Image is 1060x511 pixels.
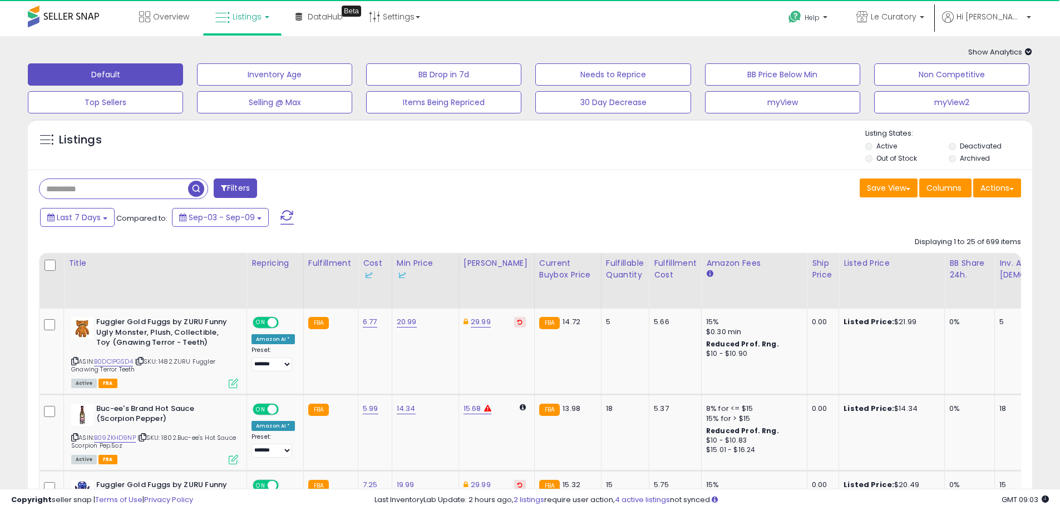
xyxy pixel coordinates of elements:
img: 41rOIUvyGyL._SL40_.jpg [71,480,93,502]
img: 41UuwaUIcAL._SL40_.jpg [71,317,93,339]
b: Reduced Prof. Rng. [706,339,779,349]
a: B09ZKHD9NP [94,433,136,443]
b: Listed Price: [844,403,894,414]
div: BB Share 24h. [949,257,990,281]
span: Show Analytics [968,47,1032,57]
div: $0.30 min [706,327,798,337]
button: Filters [214,178,257,198]
a: 15.68 [464,403,481,414]
a: 14.34 [397,403,416,414]
button: Selling @ Max [197,91,352,113]
div: Cost [363,257,387,281]
h5: Listings [59,132,102,148]
div: Amazon AI * [252,334,295,344]
small: FBA [539,317,560,329]
span: Sep-03 - Sep-09 [189,212,255,223]
a: 20.99 [397,316,417,328]
button: myView [705,91,860,113]
div: Some or all of the values in this column are provided from Inventory Lab. [363,269,387,281]
div: $15.01 - $16.24 [706,445,798,455]
span: Columns [926,182,962,194]
small: Amazon Fees. [706,269,713,279]
a: 29.99 [471,316,491,328]
a: 6.77 [363,316,377,328]
div: 5 [606,317,640,327]
button: BB Price Below Min [705,63,860,86]
small: FBA [308,404,329,416]
a: Privacy Policy [144,494,193,505]
div: 0.00 [812,404,830,414]
span: All listings currently available for purchase on Amazon [71,379,97,388]
span: OFF [277,404,295,414]
div: 0% [949,480,986,490]
label: Out of Stock [876,153,917,163]
span: Overview [153,11,189,22]
div: Repricing [252,257,299,269]
button: Last 7 Days [40,208,115,227]
img: 31ufLHMZi2L._SL40_.jpg [71,404,93,426]
b: Listed Price: [844,316,894,327]
span: OFF [277,318,295,328]
span: Le Curatory [871,11,916,22]
span: Help [805,13,820,22]
span: 13.98 [563,403,580,414]
a: 29.99 [471,479,491,490]
div: Some or all of the values in this column are provided from Inventory Lab. [397,269,454,281]
button: Save View [860,178,918,197]
b: Buc-ee's Brand Hot Sauce (Scorpion Pepper) [96,404,231,427]
div: Preset: [252,433,295,458]
b: Reduced Prof. Rng. [706,426,779,435]
span: Listings [233,11,262,22]
div: Ship Price [812,257,834,281]
label: Active [876,141,897,151]
i: Get Help [788,10,802,24]
small: FBA [539,480,560,492]
b: Fuggler Gold Fuggs by ZURU Funny Ugly Monster, Plush, Collectible, Toy (Gnawing Terror - Teeth) [96,317,231,351]
div: 15% [706,317,798,327]
div: Title [68,257,242,269]
span: | SKU: 1482.ZURU Fuggler Gnawing Terror Teeth [71,357,215,374]
div: Fulfillable Quantity [606,257,644,281]
button: Inventory Age [197,63,352,86]
div: Current Buybox Price [539,257,596,281]
div: 15% [706,480,798,490]
div: $20.49 [844,480,936,490]
label: Archived [960,153,990,163]
button: myView2 [874,91,1029,113]
a: Help [780,2,839,36]
div: 5.66 [654,317,693,327]
small: FBA [539,404,560,416]
div: [PERSON_NAME] [464,257,530,269]
b: Listed Price: [844,479,894,490]
div: 5.75 [654,480,693,490]
button: 30 Day Decrease [535,91,691,113]
div: Displaying 1 to 25 of 699 items [915,237,1021,247]
div: 5.37 [654,404,693,414]
strong: Copyright [11,494,52,505]
span: Compared to: [116,213,167,224]
span: 15.32 [563,479,580,490]
div: 0% [949,317,986,327]
span: FBA [98,455,117,464]
button: Items Being Repriced [366,91,521,113]
div: $10 - $10.90 [706,349,798,359]
a: 2 listings [514,494,544,505]
button: Actions [973,178,1021,197]
button: Sep-03 - Sep-09 [172,208,269,227]
div: 0.00 [812,317,830,327]
div: Tooltip anchor [342,6,361,17]
button: Top Sellers [28,91,183,113]
span: | SKU: 1802.Buc-ee's Hot Sauce Scorpion Pep.5oz [71,433,236,450]
a: Terms of Use [95,494,142,505]
label: Deactivated [960,141,1002,151]
a: 4 active listings [615,494,670,505]
span: FBA [98,379,117,388]
button: Columns [919,178,972,197]
div: Fulfillment [308,257,353,269]
span: OFF [277,480,295,490]
div: seller snap | | [11,495,193,505]
div: $21.99 [844,317,936,327]
span: ON [254,404,268,414]
div: $10 - $10.83 [706,436,798,445]
span: ON [254,318,268,328]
